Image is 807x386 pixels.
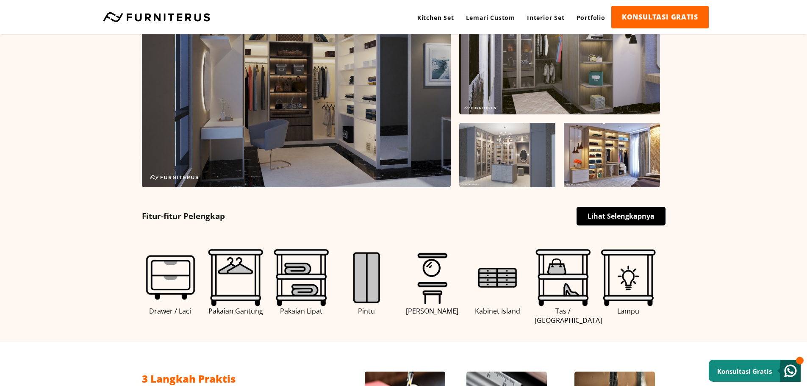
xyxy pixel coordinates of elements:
a: Lihat Selengkapnya [577,207,666,225]
a: Portfolio [571,6,611,29]
h5: Fitur-fitur Pelengkap [142,211,666,226]
span: Kabinet Island [469,306,526,316]
img: 06.jpg [459,123,560,187]
span: Pakaian Lipat [273,306,330,316]
img: Baju%20Gantung-01.png [207,249,264,306]
img: Meja%20Rias-01.png [404,249,461,306]
img: Baju%20Lipat-01.png [273,249,330,306]
span: Pakaian Gantung [207,306,264,316]
a: Lemari Custom [460,6,521,29]
img: Island-01.png [469,249,526,306]
span: Tas / [GEOGRAPHIC_DATA] [535,306,592,325]
a: Konsultasi Gratis [709,360,801,382]
img: Drawer-01.png [142,249,199,306]
img: 07.jpg [560,123,660,187]
a: Interior Set [521,6,571,29]
span: Lampu [600,306,657,316]
img: Tas%20Sepatu-01.png [535,249,592,306]
h2: 3 Langkah Praktis [142,372,354,386]
a: KONSULTASI GRATIS [611,6,709,28]
small: Konsultasi Gratis [717,367,772,375]
span: Pintu [338,306,395,316]
img: Jenis%20Pintu-01.png [338,249,395,306]
span: [PERSON_NAME] [404,306,461,316]
span: Drawer / Laci [142,306,199,316]
img: Lightning.png [601,249,656,306]
a: Kitchen Set [411,6,460,29]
